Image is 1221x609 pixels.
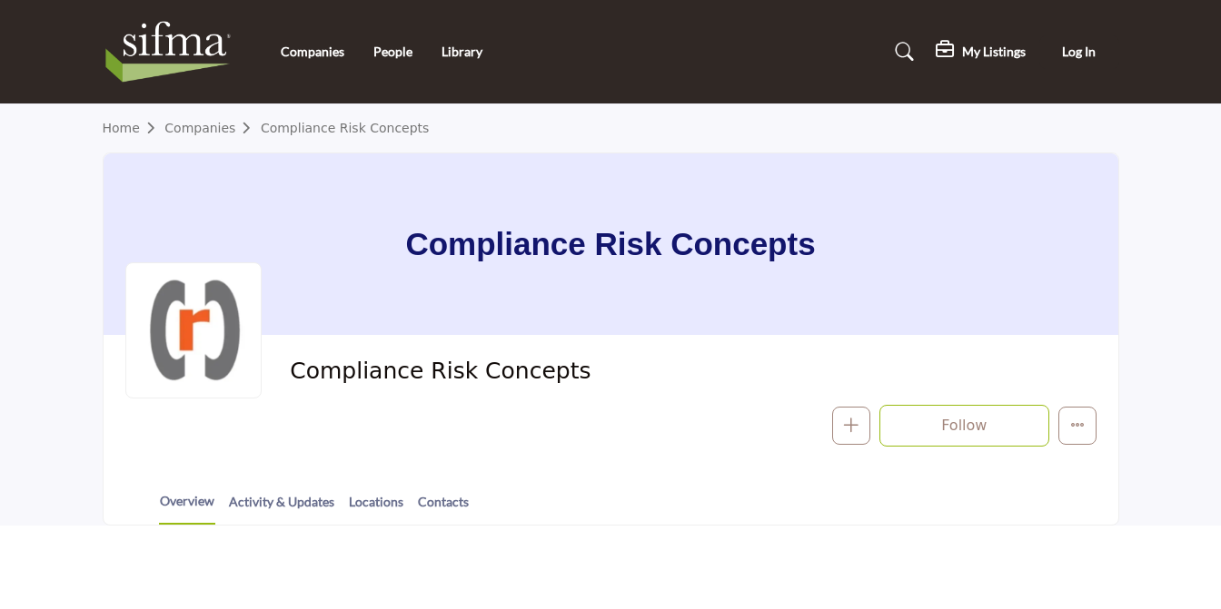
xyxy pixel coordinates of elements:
a: Search [878,37,926,66]
h1: Compliance Risk Concepts [405,153,815,335]
button: More details [1058,407,1097,445]
h5: My Listings [962,44,1026,60]
img: site Logo [103,15,243,88]
a: Library [442,44,482,59]
a: Overview [159,491,215,525]
a: Home [103,121,165,135]
span: Compliance Risk Concepts [290,357,785,387]
div: My Listings [936,41,1026,63]
span: Log In [1062,44,1096,59]
a: Activity & Updates [228,492,335,524]
a: Contacts [417,492,470,524]
button: Log In [1039,35,1119,69]
a: Companies [164,121,261,135]
a: Locations [348,492,404,524]
a: Compliance Risk Concepts [261,121,430,135]
button: Follow [879,405,1048,447]
a: Companies [281,44,344,59]
a: People [373,44,412,59]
